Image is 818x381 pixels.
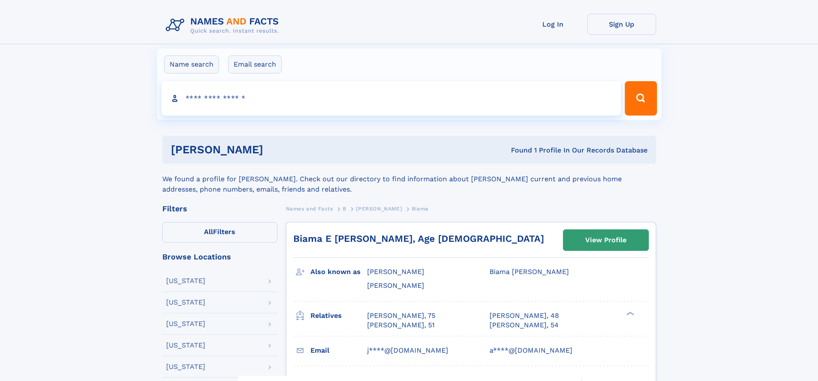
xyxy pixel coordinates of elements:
[412,206,429,212] span: Biama
[293,233,544,244] a: Biama E [PERSON_NAME], Age [DEMOGRAPHIC_DATA]
[166,299,205,306] div: [US_STATE]
[228,55,282,73] label: Email search
[624,311,635,316] div: ❯
[343,203,347,214] a: B
[387,146,648,155] div: Found 1 Profile In Our Records Database
[490,320,559,330] a: [PERSON_NAME], 54
[367,268,424,276] span: [PERSON_NAME]
[343,206,347,212] span: B
[490,311,559,320] a: [PERSON_NAME], 48
[162,14,286,37] img: Logo Names and Facts
[367,311,435,320] a: [PERSON_NAME], 75
[367,281,424,290] span: [PERSON_NAME]
[310,308,367,323] h3: Relatives
[162,164,656,195] div: We found a profile for [PERSON_NAME]. Check out our directory to find information about [PERSON_N...
[310,343,367,358] h3: Email
[367,320,435,330] a: [PERSON_NAME], 51
[356,206,402,212] span: [PERSON_NAME]
[490,268,569,276] span: Biama [PERSON_NAME]
[166,342,205,349] div: [US_STATE]
[585,230,626,250] div: View Profile
[625,81,657,116] button: Search Button
[161,81,621,116] input: search input
[166,363,205,370] div: [US_STATE]
[162,222,277,243] label: Filters
[171,144,387,155] h1: [PERSON_NAME]
[162,205,277,213] div: Filters
[164,55,219,73] label: Name search
[310,265,367,279] h3: Also known as
[166,320,205,327] div: [US_STATE]
[286,203,333,214] a: Names and Facts
[587,14,656,35] a: Sign Up
[204,228,213,236] span: All
[162,253,277,261] div: Browse Locations
[563,230,648,250] a: View Profile
[519,14,587,35] a: Log In
[356,203,402,214] a: [PERSON_NAME]
[166,277,205,284] div: [US_STATE]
